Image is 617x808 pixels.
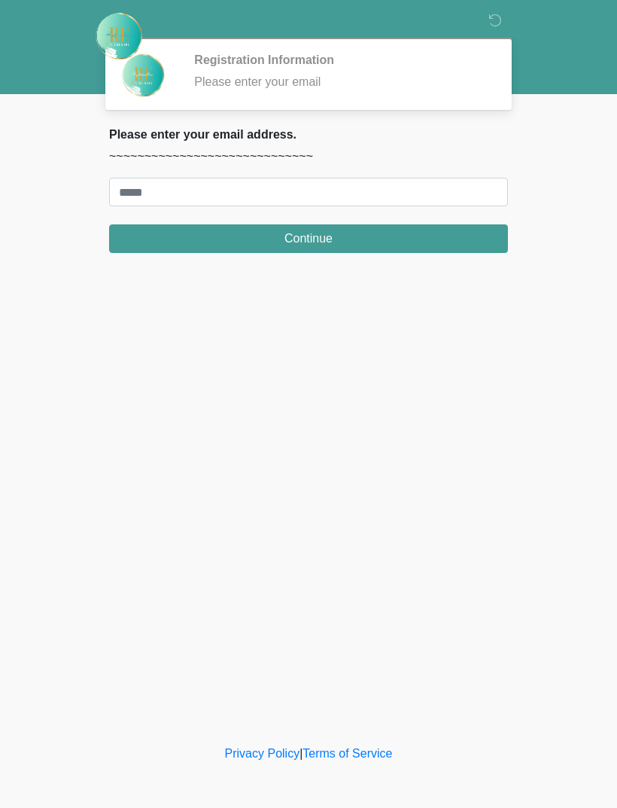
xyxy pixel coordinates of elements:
[109,148,508,166] p: ~~~~~~~~~~~~~~~~~~~~~~~~~~~~~
[299,747,302,760] a: |
[120,53,166,98] img: Agent Avatar
[94,11,144,61] img: Rehydrate Aesthetics & Wellness Logo
[225,747,300,760] a: Privacy Policy
[302,747,392,760] a: Terms of Service
[194,73,485,91] div: Please enter your email
[109,127,508,142] h2: Please enter your email address.
[109,224,508,253] button: Continue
